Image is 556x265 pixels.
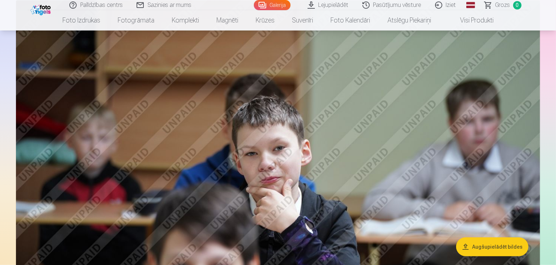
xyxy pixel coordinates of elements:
a: Foto kalendāri [322,10,379,30]
a: Atslēgu piekariņi [379,10,440,30]
a: Magnēti [208,10,247,30]
a: Komplekti [163,10,208,30]
a: Visi produkti [440,10,502,30]
span: 0 [513,1,521,9]
img: /fa1 [31,3,53,15]
a: Fotogrāmata [109,10,163,30]
a: Krūzes [247,10,283,30]
a: Suvenīri [283,10,322,30]
button: Augšupielādēt bildes [456,237,528,256]
a: Foto izdrukas [54,10,109,30]
span: Grozs [495,1,510,9]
